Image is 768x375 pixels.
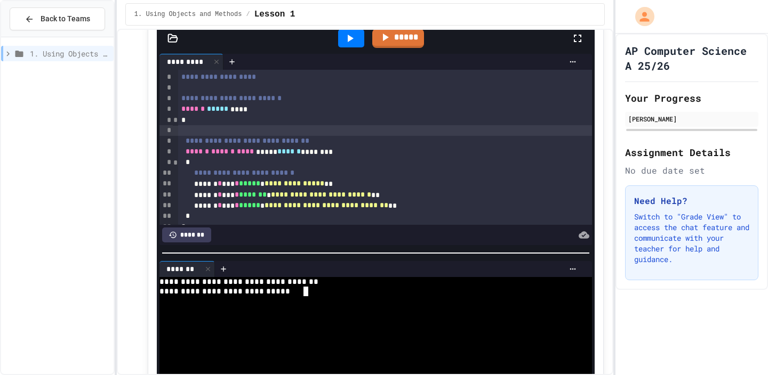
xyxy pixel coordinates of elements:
[624,4,657,29] div: My Account
[41,13,90,25] span: Back to Teams
[634,194,749,207] h3: Need Help?
[246,10,250,19] span: /
[634,211,749,265] p: Switch to "Grade View" to access the chat feature and communicate with your teacher for help and ...
[625,91,758,105] h2: Your Progress
[625,164,758,177] div: No due date set
[625,43,758,73] h1: AP Computer Science A 25/26
[30,48,109,59] span: 1. Using Objects and Methods
[625,145,758,160] h2: Assignment Details
[628,114,755,124] div: [PERSON_NAME]
[10,7,105,30] button: Back to Teams
[254,8,295,21] span: Lesson 1
[134,10,242,19] span: 1. Using Objects and Methods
